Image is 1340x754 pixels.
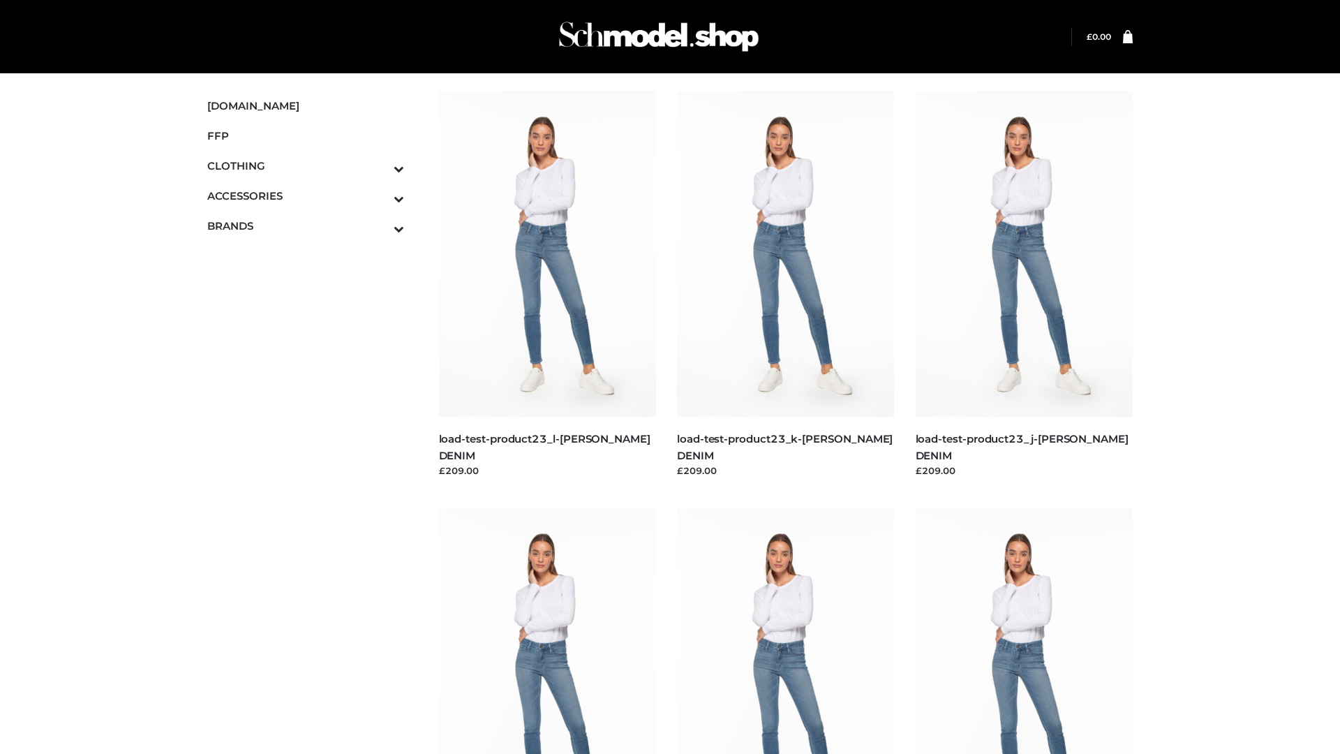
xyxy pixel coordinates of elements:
a: BRANDSToggle Submenu [207,211,404,241]
span: ACCESSORIES [207,188,404,204]
a: load-test-product23_j-[PERSON_NAME] DENIM [916,432,1129,461]
span: CLOTHING [207,158,404,174]
button: Toggle Submenu [355,181,404,211]
a: [DOMAIN_NAME] [207,91,404,121]
a: £0.00 [1087,31,1111,42]
span: BRANDS [207,218,404,234]
span: £ [1087,31,1092,42]
a: load-test-product23_k-[PERSON_NAME] DENIM [677,432,893,461]
a: FFP [207,121,404,151]
img: Schmodel Admin 964 [554,9,764,64]
button: Toggle Submenu [355,151,404,181]
span: FFP [207,128,404,144]
a: ACCESSORIESToggle Submenu [207,181,404,211]
span: [DOMAIN_NAME] [207,98,404,114]
div: £209.00 [677,464,895,478]
div: £209.00 [916,464,1133,478]
button: Toggle Submenu [355,211,404,241]
a: CLOTHINGToggle Submenu [207,151,404,181]
a: load-test-product23_l-[PERSON_NAME] DENIM [439,432,650,461]
bdi: 0.00 [1087,31,1111,42]
div: £209.00 [439,464,657,478]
